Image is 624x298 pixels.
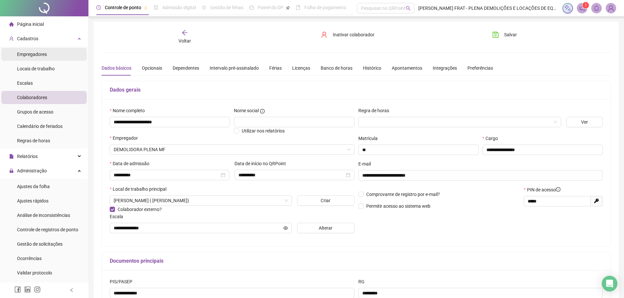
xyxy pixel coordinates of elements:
[581,118,588,126] span: Ver
[102,64,131,72] div: Dados básicos
[579,5,585,11] span: notification
[333,31,374,38] span: Inativar colaborador
[17,138,50,143] span: Regras de horas
[17,213,70,218] span: Análise de inconsistências
[17,36,38,41] span: Cadastros
[9,36,14,41] span: user-add
[234,107,259,114] span: Nome social
[585,3,587,8] span: 1
[17,184,50,189] span: Ajustes da folha
[96,5,101,10] span: clock-circle
[17,109,53,114] span: Grupos de acesso
[179,38,191,44] span: Voltar
[105,5,141,10] span: Controle de ponto
[366,192,440,197] span: Comprovante de registro por e-mail?
[142,64,162,72] div: Opcionais
[210,64,259,72] div: Intervalo pré-assinalado
[406,6,411,11] span: search
[366,203,430,209] span: Permitir acesso ao sistema web
[17,95,47,100] span: Colaboradores
[34,286,41,293] span: instagram
[110,257,603,265] h5: Documentos principais
[154,5,158,10] span: file-done
[594,5,599,11] span: bell
[17,80,33,86] span: Escalas
[9,168,14,173] span: lock
[286,6,290,10] span: pushpin
[527,186,560,193] span: PIN de acesso
[17,52,47,57] span: Empregadores
[297,223,354,233] button: Alterar
[492,31,499,38] span: save
[114,145,350,154] span: DEMOLIDORA PLENA MF LTDA
[173,64,199,72] div: Dependentes
[110,107,149,114] label: Nome completo
[556,187,560,192] span: info-circle
[24,286,31,293] span: linkedin
[17,154,38,159] span: Relatórios
[162,5,196,10] span: Admissão digital
[17,66,55,71] span: Locais de trabalho
[110,160,154,167] label: Data de admissão
[260,109,265,114] span: info-circle
[69,288,74,292] span: left
[110,278,137,285] label: PIS/PASEP
[9,154,14,159] span: file
[582,2,589,9] sup: 1
[296,5,300,10] span: book
[110,213,127,220] label: Escala
[235,160,290,167] label: Data de início no QRPoint
[482,135,502,142] label: Cargo
[181,29,188,36] span: arrow-left
[17,241,63,247] span: Gestão de solicitações
[17,227,78,232] span: Controle de registros de ponto
[316,29,379,40] button: Inativar colaborador
[17,270,52,275] span: Validar protocolo
[321,31,328,38] span: user-delete
[292,64,310,72] div: Licenças
[144,6,148,10] span: pushpin
[14,286,21,293] span: facebook
[17,22,44,27] span: Página inicial
[566,117,603,127] button: Ver
[418,5,558,12] span: [PERSON_NAME] FRAT - PLENA DEMOLIÇÕES E LOCAÇÕES DE EQUIPAMEN
[602,276,617,291] div: Open Intercom Messenger
[118,207,162,212] span: Colaborador externo?
[564,5,571,12] img: sparkle-icon.fc2bf0ac1784a2077858766a79e2daf3.svg
[392,64,422,72] div: Apontamentos
[17,198,48,203] span: Ajustes rápidos
[358,107,393,114] label: Regra de horas
[467,64,493,72] div: Preferências
[258,5,283,10] span: Painel do DP
[297,195,354,206] button: Criar
[358,160,375,167] label: E-mail
[358,135,382,142] label: Matrícula
[17,124,63,129] span: Calendário de feriados
[283,226,288,230] span: eye
[269,64,282,72] div: Férias
[487,29,522,40] button: Salvar
[114,196,288,205] span: RUA EUCLIDES DE FIGUEIREDO 60 E 76 JARDIM BOTANICO
[363,64,381,72] div: Histórico
[210,5,243,10] span: Gestão de férias
[321,64,352,72] div: Banco de horas
[202,5,206,10] span: sun
[433,64,457,72] div: Integrações
[110,185,171,193] label: Local de trabalho principal
[17,256,42,261] span: Ocorrências
[358,278,369,285] label: RG
[321,197,331,204] span: Criar
[9,22,14,26] span: home
[110,86,603,94] h5: Dados gerais
[249,5,254,10] span: dashboard
[304,5,346,10] span: Folha de pagamento
[504,31,517,38] span: Salvar
[110,134,142,142] label: Empregador
[242,128,285,133] span: Utilizar nos relatórios
[17,168,47,173] span: Administração
[319,224,332,232] span: Alterar
[606,3,616,13] img: 64922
